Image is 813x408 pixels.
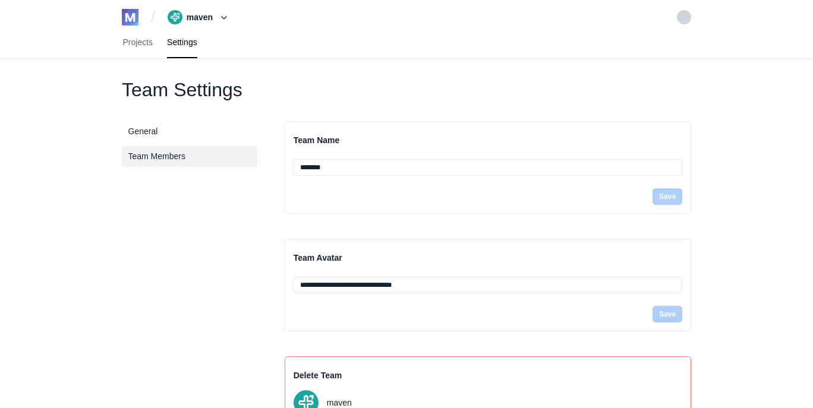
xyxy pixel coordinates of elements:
button: Save [653,306,682,322]
h1: Team Settings [109,84,704,96]
h2: Team Name [294,134,691,147]
span: / [151,8,155,27]
h2: Delete Team [294,369,691,382]
a: Settings [160,27,204,58]
h2: Team Avatar [294,252,691,264]
img: logo [122,9,138,26]
a: General [122,121,257,142]
button: maven [163,8,235,27]
button: Save [653,188,682,205]
a: Team Members [122,146,257,167]
a: Projects [116,27,160,58]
